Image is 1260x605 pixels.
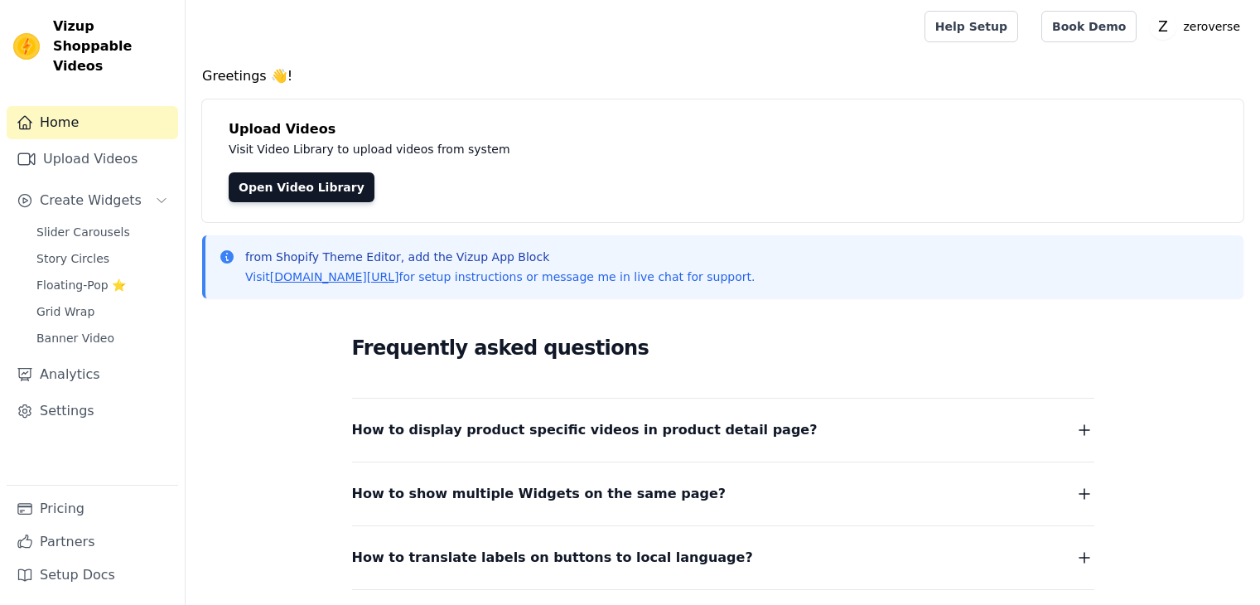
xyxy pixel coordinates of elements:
[36,224,130,240] span: Slider Carousels
[245,249,755,265] p: from Shopify Theme Editor, add the Vizup App Block
[7,525,178,559] a: Partners
[7,106,178,139] a: Home
[352,546,753,569] span: How to translate labels on buttons to local language?
[202,66,1243,86] h4: Greetings 👋!
[13,33,40,60] img: Vizup
[1159,18,1169,35] text: Z
[352,482,727,506] span: How to show multiple Widgets on the same page?
[229,172,374,202] a: Open Video Library
[36,250,109,267] span: Story Circles
[1176,12,1247,41] p: zeroverse
[1041,11,1137,42] a: Book Demo
[229,119,1217,139] h4: Upload Videos
[27,220,178,244] a: Slider Carousels
[27,247,178,270] a: Story Circles
[40,191,142,211] span: Create Widgets
[7,492,178,525] a: Pricing
[1150,12,1247,41] button: Z zeroverse
[245,269,755,285] p: Visit for setup instructions or message me in live chat for support.
[352,482,1094,506] button: How to show multiple Widgets on the same page?
[352,419,818,442] span: How to display product specific videos in product detail page?
[352,419,1094,442] button: How to display product specific videos in product detail page?
[352,546,1094,569] button: How to translate labels on buttons to local language?
[229,139,971,159] p: Visit Video Library to upload videos from system
[27,300,178,323] a: Grid Wrap
[27,273,178,297] a: Floating-Pop ⭐
[352,332,1094,365] h2: Frequently asked questions
[36,330,114,346] span: Banner Video
[27,327,178,350] a: Banner Video
[53,17,171,76] span: Vizup Shoppable Videos
[7,394,178,428] a: Settings
[7,358,178,391] a: Analytics
[7,184,178,217] button: Create Widgets
[924,11,1018,42] a: Help Setup
[270,270,399,283] a: [DOMAIN_NAME][URL]
[36,277,126,293] span: Floating-Pop ⭐
[7,559,178,592] a: Setup Docs
[36,303,94,320] span: Grid Wrap
[7,143,178,176] a: Upload Videos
